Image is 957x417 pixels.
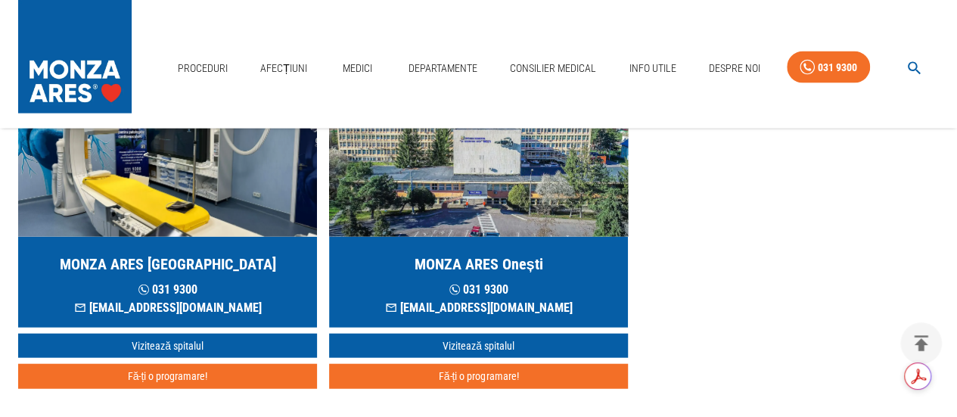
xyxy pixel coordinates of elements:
p: [EMAIL_ADDRESS][DOMAIN_NAME] [385,299,573,317]
a: Info Utile [623,53,682,84]
a: Despre Noi [703,53,766,84]
button: Fă-ți o programare! [18,364,317,389]
a: Vizitează spitalul [18,334,317,359]
img: MONZA ARES Onești [329,55,628,237]
a: MONZA ARES [GEOGRAPHIC_DATA] 031 9300[EMAIL_ADDRESS][DOMAIN_NAME] [18,55,317,328]
img: MONZA ARES Târgu Jiu [18,55,317,237]
h5: MONZA ARES Onești [414,254,542,275]
a: Vizitează spitalul [329,334,628,359]
a: 031 9300 [787,51,870,84]
a: MONZA ARES Onești 031 9300[EMAIL_ADDRESS][DOMAIN_NAME] [329,55,628,328]
a: Afecțiuni [254,53,313,84]
a: Consilier Medical [504,53,602,84]
button: Fă-ți o programare! [329,364,628,389]
a: Departamente [402,53,483,84]
p: 031 9300 [385,281,573,299]
button: delete [900,322,942,364]
a: Medici [334,53,382,84]
p: [EMAIL_ADDRESS][DOMAIN_NAME] [74,299,262,317]
p: 031 9300 [74,281,262,299]
h5: MONZA ARES [GEOGRAPHIC_DATA] [60,254,276,275]
div: 031 9300 [818,58,857,77]
a: Proceduri [172,53,234,84]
